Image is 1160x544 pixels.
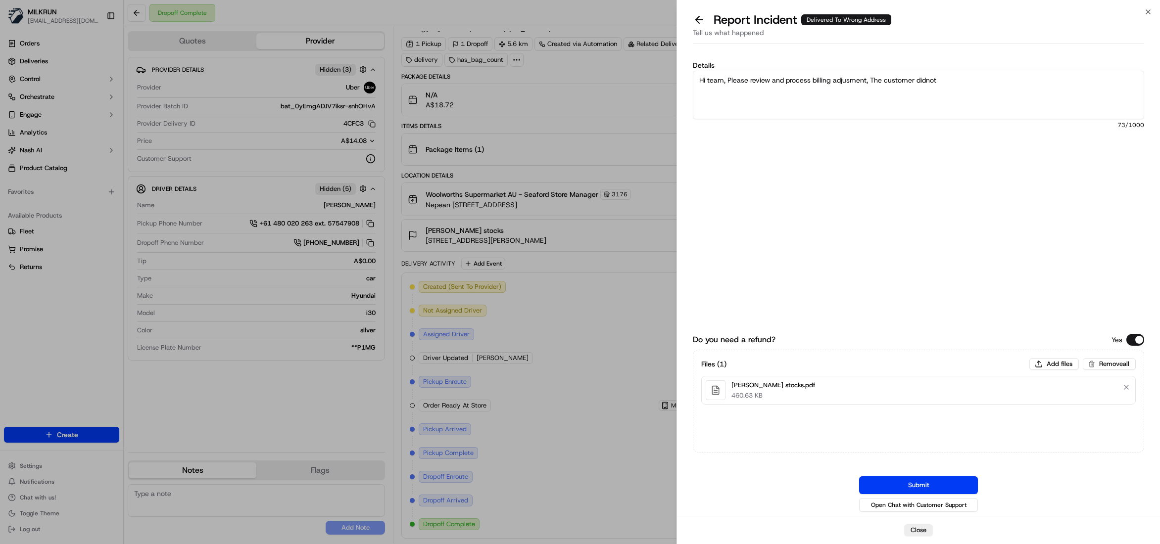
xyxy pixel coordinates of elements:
[731,391,815,400] p: 460.63 KB
[859,476,978,494] button: Submit
[801,14,891,25] div: Delivered To Wrong Address
[693,121,1144,129] span: 73 /1000
[859,498,978,512] button: Open Chat with Customer Support
[731,380,815,390] p: [PERSON_NAME] stocks.pdf
[1083,358,1136,370] button: Removeall
[701,359,726,369] h3: Files ( 1 )
[693,28,1144,44] div: Tell us what happened
[693,71,1144,119] textarea: Hi team, Please review and process billing adjusment, The customer didnot
[693,334,775,346] label: Do you need a refund?
[693,62,1144,69] label: Details
[904,524,933,536] button: Close
[1029,358,1079,370] button: Add files
[714,12,891,28] p: Report Incident
[1112,335,1122,345] p: Yes
[1119,380,1133,394] button: Remove file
